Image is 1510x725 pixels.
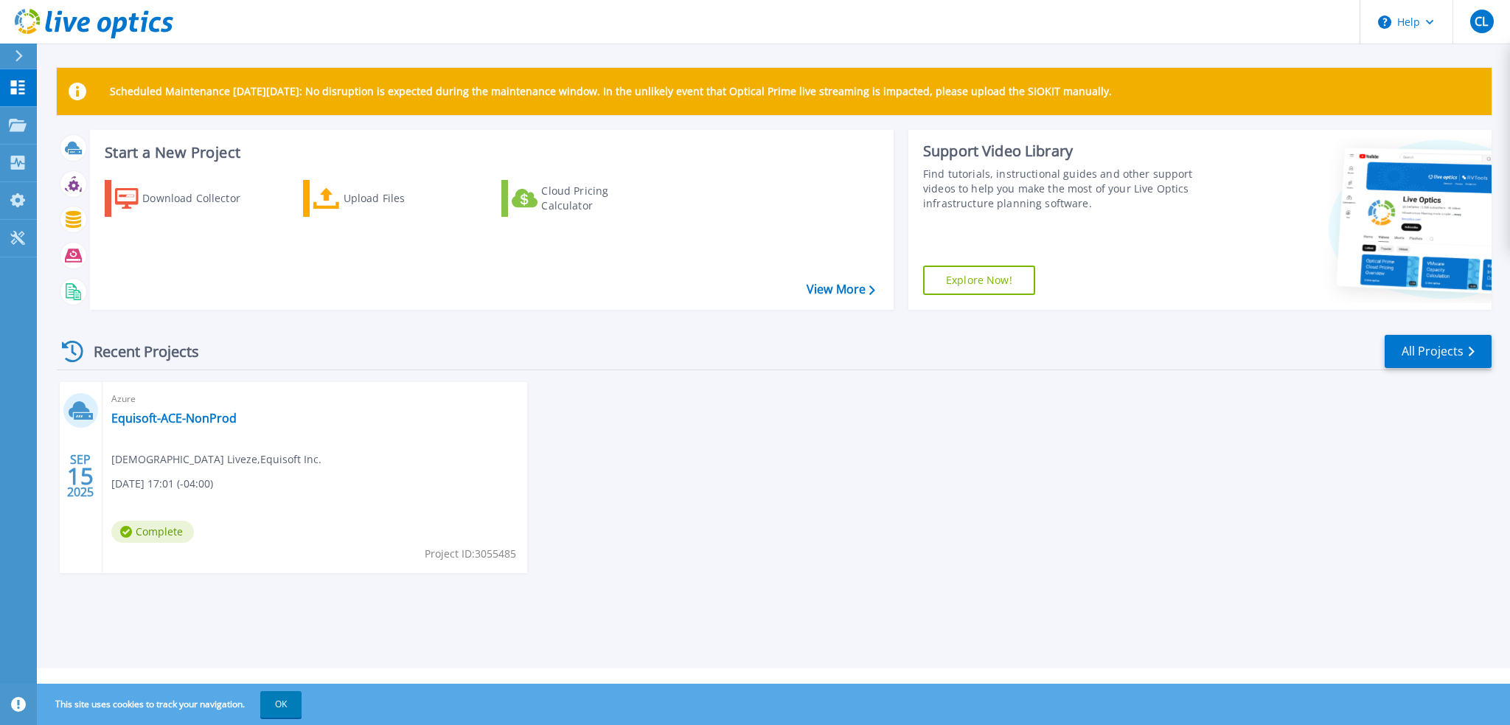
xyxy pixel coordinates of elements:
[923,266,1035,295] a: Explore Now!
[260,691,302,718] button: OK
[344,184,462,213] div: Upload Files
[1385,335,1492,368] a: All Projects
[111,451,321,468] span: [DEMOGRAPHIC_DATA] Liveze , Equisoft Inc.
[111,476,213,492] span: [DATE] 17:01 (-04:00)
[41,691,302,718] span: This site uses cookies to track your navigation.
[807,282,875,296] a: View More
[142,184,260,213] div: Download Collector
[923,142,1222,161] div: Support Video Library
[105,145,874,161] h3: Start a New Project
[111,391,518,407] span: Azure
[66,449,94,503] div: SEP 2025
[1475,15,1488,27] span: CL
[110,86,1112,97] p: Scheduled Maintenance [DATE][DATE]: No disruption is expected during the maintenance window. In t...
[501,180,666,217] a: Cloud Pricing Calculator
[923,167,1222,211] div: Find tutorials, instructional guides and other support videos to help you make the most of your L...
[57,333,219,370] div: Recent Projects
[303,180,467,217] a: Upload Files
[67,470,94,482] span: 15
[111,521,194,543] span: Complete
[105,180,269,217] a: Download Collector
[425,546,516,562] span: Project ID: 3055485
[541,184,659,213] div: Cloud Pricing Calculator
[111,411,237,426] a: Equisoft-ACE-NonProd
